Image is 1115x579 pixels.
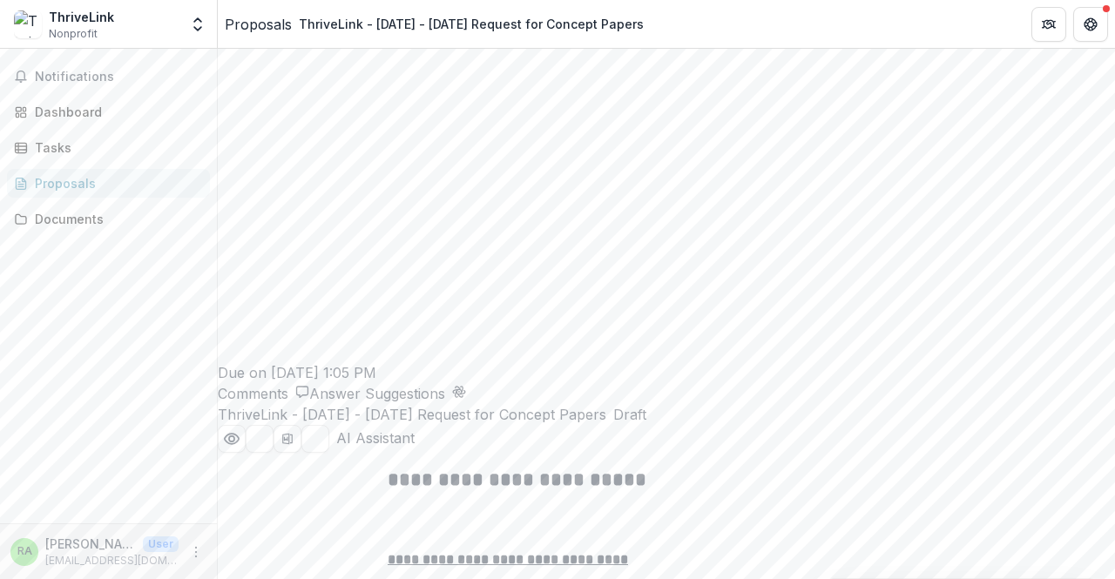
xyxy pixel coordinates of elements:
[225,14,292,35] a: Proposals
[7,98,210,126] a: Dashboard
[299,15,644,33] div: ThriveLink - [DATE] - [DATE] Request for Concept Papers
[7,63,210,91] button: Notifications
[7,133,210,162] a: Tasks
[7,169,210,198] a: Proposals
[613,404,646,425] span: Draft
[49,26,98,42] span: Nonprofit
[35,70,203,84] span: Notifications
[301,425,329,453] button: download-proposal
[309,383,466,404] button: Answer Suggestions
[35,174,196,192] div: Proposals
[329,428,415,448] button: AI Assistant
[35,210,196,228] div: Documents
[186,542,206,562] button: More
[218,383,309,404] button: Comments
[49,8,114,26] div: ThriveLink
[225,11,651,37] nav: breadcrumb
[14,10,42,38] img: ThriveLink
[218,362,1115,383] p: Due on [DATE] 1:05 PM
[7,205,210,233] a: Documents
[17,546,32,557] div: Rosa Abraha
[35,138,196,157] div: Tasks
[1073,7,1108,42] button: Get Help
[45,535,136,553] p: [PERSON_NAME]
[218,404,606,425] p: ThriveLink - [DATE] - [DATE] Request for Concept Papers
[143,536,179,552] p: User
[35,103,196,121] div: Dashboard
[218,425,246,453] button: Preview 1242458f-5577-4ead-b14b-20e5c540179d-0.pdf
[45,553,179,569] p: [EMAIL_ADDRESS][DOMAIN_NAME]
[1031,7,1066,42] button: Partners
[246,425,274,453] button: download-proposal
[186,7,210,42] button: Open entity switcher
[274,425,301,453] button: download-proposal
